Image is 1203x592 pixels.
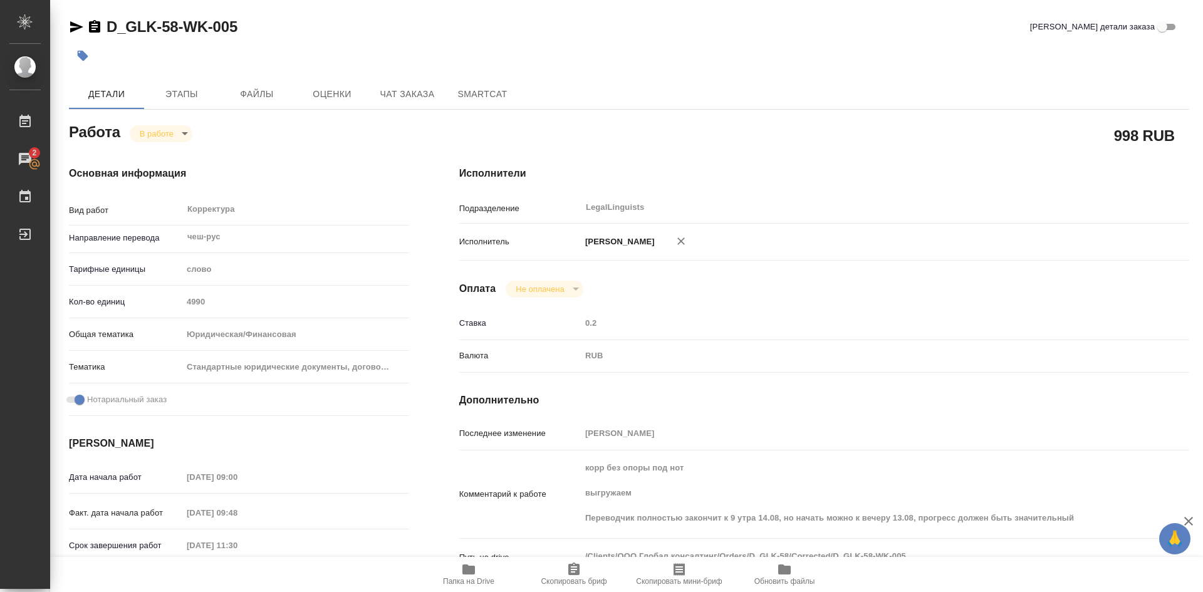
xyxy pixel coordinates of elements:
p: Последнее изменение [459,427,581,440]
p: Валюта [459,350,581,362]
h4: Исполнители [459,166,1189,181]
p: Кол-во единиц [69,296,182,308]
span: Нотариальный заказ [87,393,167,406]
a: 2 [3,143,47,175]
button: Скопировать ссылку для ЯМессенджера [69,19,84,34]
button: Не оплачена [512,284,568,294]
input: Пустое поле [581,314,1128,332]
input: Пустое поле [182,468,292,486]
p: Ставка [459,317,581,330]
p: [PERSON_NAME] [581,236,655,248]
button: Скопировать ссылку [87,19,102,34]
p: Комментарий к работе [459,488,581,501]
span: 2 [24,147,44,159]
span: Обновить файлы [754,577,815,586]
button: Удалить исполнителя [667,227,695,255]
h2: Работа [69,120,120,142]
div: Юридическая/Финансовая [182,324,409,345]
p: Вид работ [69,204,182,217]
p: Исполнитель [459,236,581,248]
textarea: /Clients/ООО Глобал консалтинг/Orders/D_GLK-58/Corrected/D_GLK-58-WK-005 [581,546,1128,567]
span: Папка на Drive [443,577,494,586]
button: В работе [136,128,177,139]
span: 🙏 [1164,526,1185,552]
input: Пустое поле [581,424,1128,442]
span: Детали [76,86,137,102]
p: Тарифные единицы [69,263,182,276]
p: Факт. дата начала работ [69,507,182,519]
h4: [PERSON_NAME] [69,436,409,451]
h4: Основная информация [69,166,409,181]
button: Папка на Drive [416,557,521,592]
button: Обновить файлы [732,557,837,592]
div: слово [182,259,409,280]
textarea: корр без опоры под нот выгружаем Переводчик полностью закончит к 9 утра 14.08, но начать можно к ... [581,457,1128,529]
p: Направление перевода [69,232,182,244]
p: Дата начала работ [69,471,182,484]
h4: Оплата [459,281,496,296]
h2: 998 RUB [1114,125,1175,146]
h4: Дополнительно [459,393,1189,408]
button: Скопировать мини-бриф [627,557,732,592]
p: Подразделение [459,202,581,215]
button: Добавить тэг [69,42,96,70]
span: Оценки [302,86,362,102]
div: В работе [130,125,192,142]
input: Пустое поле [182,536,292,554]
button: Скопировать бриф [521,557,627,592]
input: Пустое поле [182,293,409,311]
p: Общая тематика [69,328,182,341]
span: Этапы [152,86,212,102]
p: Срок завершения работ [69,539,182,552]
div: RUB [581,345,1128,366]
button: 🙏 [1159,523,1190,554]
span: Файлы [227,86,287,102]
a: D_GLK-58-WK-005 [107,18,237,35]
div: Стандартные юридические документы, договоры, уставы [182,356,409,378]
div: В работе [506,281,583,298]
span: [PERSON_NAME] детали заказа [1030,21,1155,33]
p: Тематика [69,361,182,373]
input: Пустое поле [182,504,292,522]
span: Скопировать бриф [541,577,607,586]
span: Чат заказа [377,86,437,102]
span: SmartCat [452,86,513,102]
p: Путь на drive [459,551,581,564]
span: Скопировать мини-бриф [636,577,722,586]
